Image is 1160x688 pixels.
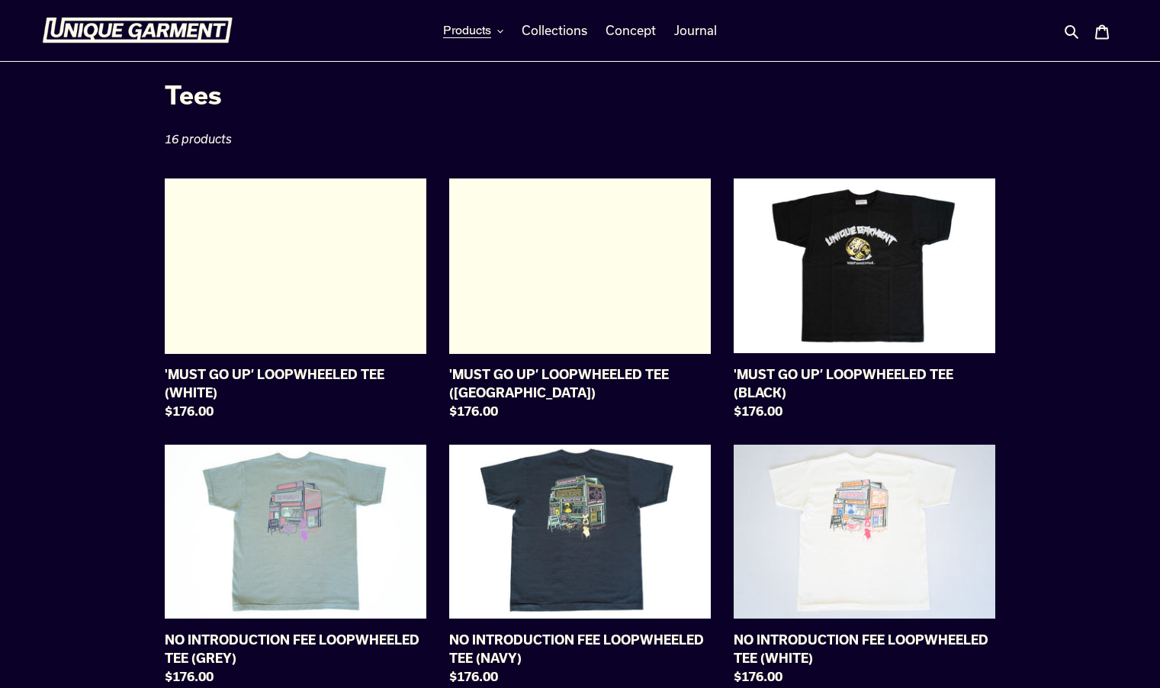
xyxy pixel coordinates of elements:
[522,23,587,38] span: Collections
[598,19,664,42] a: Concept
[674,23,717,38] span: Journal
[606,23,656,38] span: Concept
[165,80,222,109] span: Tees
[443,23,491,38] span: Products
[165,132,232,146] span: 16 products
[667,19,725,42] a: Journal
[514,19,595,42] a: Collections
[42,18,233,43] img: Unique Garment
[435,19,511,42] button: Products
